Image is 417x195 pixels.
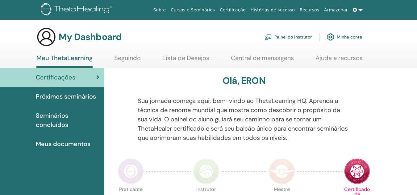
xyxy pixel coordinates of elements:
a: Ajuda e recursos [315,54,363,66]
a: Painel do instrutor [265,30,312,44]
span: Próximos seminários [36,92,96,101]
img: Certificate of Science [344,158,370,184]
a: Minha conta [327,30,362,44]
h3: Olá, ERON [223,75,265,86]
span: Meus documentos [36,139,90,148]
a: Certificação [217,4,248,16]
a: Cursos e Seminários [168,4,217,16]
a: Armazenar [322,4,350,16]
h3: My Dashboard [59,31,122,43]
img: Instructor [193,158,219,184]
span: Certificações [36,73,75,82]
img: Practitioner [118,158,144,184]
img: Master [269,158,295,184]
img: generic-user-icon.jpg [36,27,56,47]
img: cog.svg [327,32,334,42]
a: Histórias de sucesso [248,4,297,16]
span: Seminários concluídos [36,111,99,129]
a: Recursos [297,4,322,16]
a: Seguindo [114,54,141,66]
a: Meu ThetaLearning [36,54,93,68]
img: logo.png [41,3,115,17]
a: Central de mensagens [231,54,294,66]
a: Sobre [151,4,168,16]
a: Lista de Desejos [162,54,209,66]
p: Sua jornada começa aqui; bem-vindo ao ThetaLearning HQ. Aprenda a técnica de renome mundial que m... [138,96,350,142]
img: chalkboard-teacher.svg [265,34,272,40]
